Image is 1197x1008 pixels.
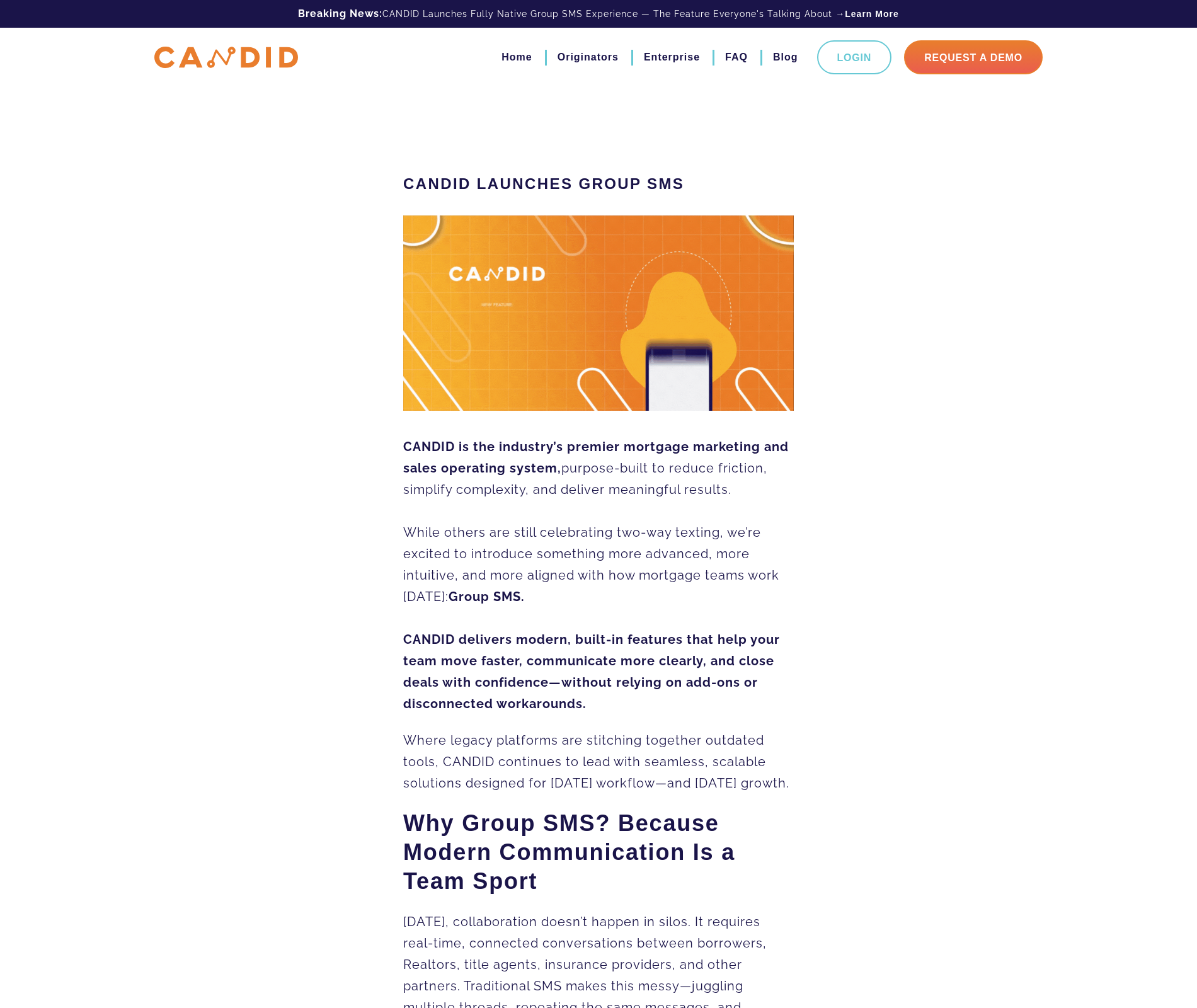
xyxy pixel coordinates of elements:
a: Blog [773,47,798,68]
b: Why Group SMS? Because Modern Communication Is a Team Sport [403,810,735,894]
b: Breaking News: [298,8,382,20]
a: Login [817,40,892,74]
b: Group SMS. [449,589,525,604]
h1: CANDID Launches Group SMS [403,173,794,195]
a: Originators [558,47,619,68]
a: FAQ [725,47,748,68]
b: CANDID is the industry’s premier mortgage marketing and sales operating system, [403,439,789,476]
a: Enterprise [644,47,700,68]
a: Learn More [845,8,898,20]
b: CANDID delivers modern, built-in features that help your team move faster, communicate more clear... [403,632,780,711]
p: purpose-built to reduce friction, simplify complexity, and deliver meaningful results. While othe... [403,436,794,714]
a: Request A Demo [904,40,1043,74]
a: Home [501,47,532,68]
img: CANDID APP [154,47,298,69]
p: Where legacy platforms are stitching together outdated tools, CANDID continues to lead with seaml... [403,730,794,794]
